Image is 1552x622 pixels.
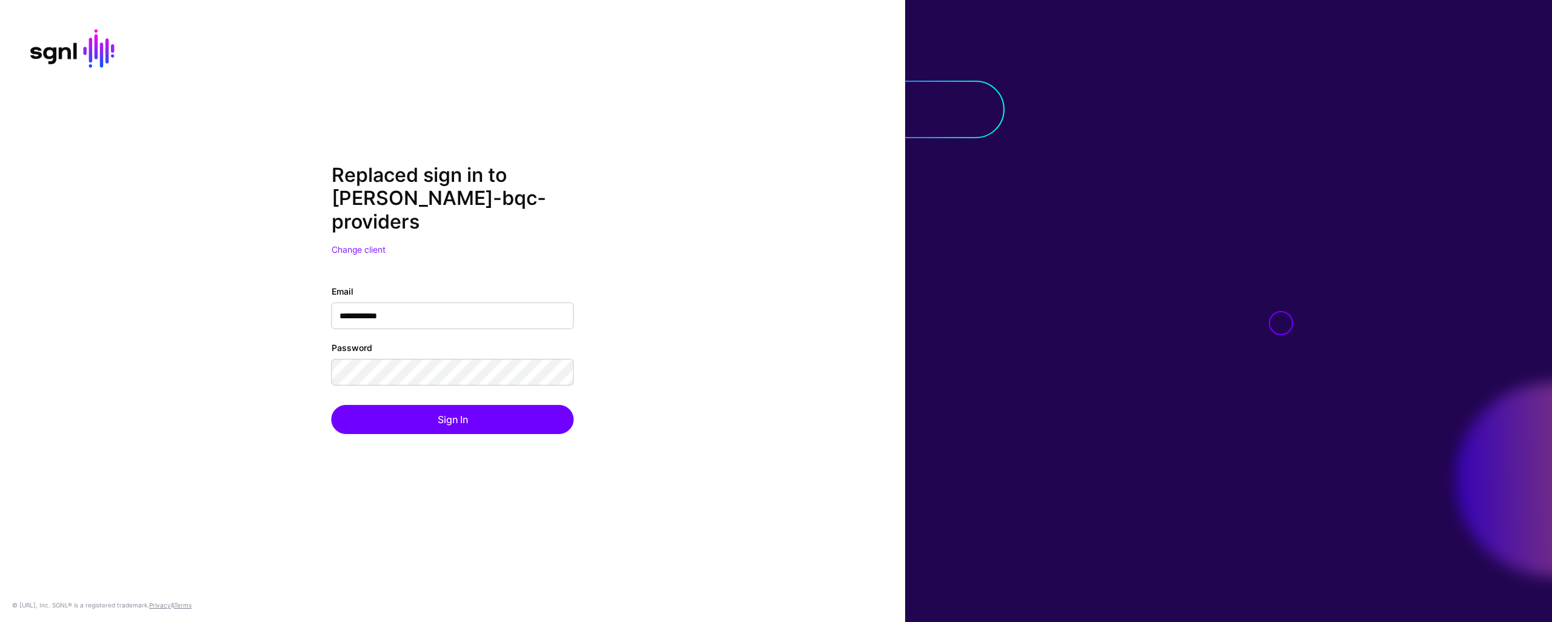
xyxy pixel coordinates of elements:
label: Email [332,285,353,298]
a: Change client [332,244,386,255]
div: © [URL], Inc. SGNL® is a registered trademark. & [12,600,192,610]
label: Password [332,341,372,354]
a: Privacy [149,601,171,609]
button: Sign In [332,405,574,434]
h2: Replaced sign in to [PERSON_NAME]-bqc-providers [332,164,574,233]
a: Terms [174,601,192,609]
